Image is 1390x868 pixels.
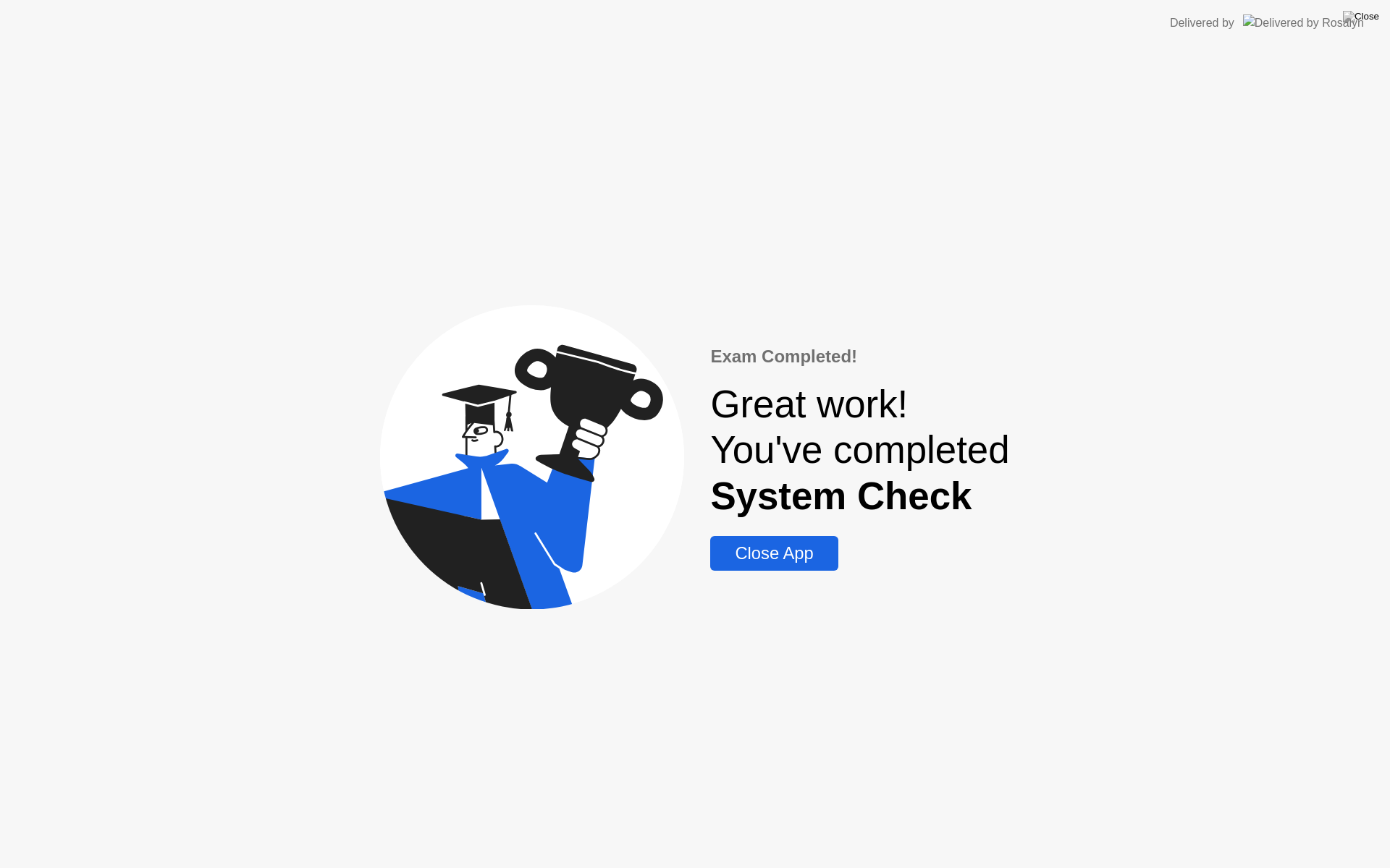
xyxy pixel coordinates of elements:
b: System Check [710,475,972,517]
div: Delivered by [1170,14,1234,32]
img: Close [1343,11,1379,22]
button: Close App [710,536,838,571]
img: Delivered by Rosalyn [1243,14,1364,31]
div: Great work! You've completed [710,381,1009,519]
div: Exam Completed! [710,344,1009,370]
div: Close App [715,543,833,563]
